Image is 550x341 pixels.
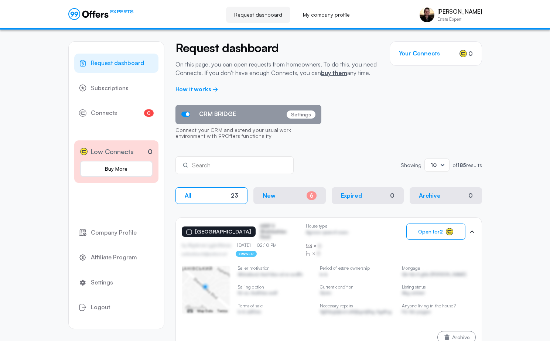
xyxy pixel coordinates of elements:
p: 02:10 PM [254,243,277,248]
p: Fd, fds pojgnv [402,309,476,316]
p: New [263,192,276,199]
a: Settings [74,273,158,292]
button: Open for2 [406,224,465,240]
p: Akg oitshet [402,290,476,297]
p: On this page, you can open requests from homeowners. To do this, you need Connects. If you don't ... [175,60,379,77]
h2: Request dashboard [175,41,379,54]
h3: Your Connects [399,50,440,57]
a: My company profile [295,7,358,23]
p: b-b [320,272,394,279]
p: asdfasdfasasfd@asdfasd.asf [182,252,227,256]
button: Archive0 [410,187,482,204]
p: Agrwsv qwervf oiuns [306,230,348,237]
p: [PERSON_NAME] [437,8,482,15]
img: Aris Anagnos [420,7,434,22]
p: All [185,192,192,199]
p: owner [236,251,257,257]
p: Listing status [402,284,476,290]
span: B [318,242,321,250]
div: 0 [468,192,473,199]
p: [GEOGRAPHIC_DATA] [195,229,251,235]
button: Expired0 [332,187,404,204]
a: Connects0 [74,103,158,123]
a: Company Profile [74,223,158,242]
a: Request dashboard [226,7,290,23]
span: B [317,250,320,257]
div: 6 [307,191,317,200]
span: Affiliate Program [91,253,137,262]
p: Showing [401,163,421,168]
span: Low Connects [90,146,134,157]
span: CRM BRIDGE [199,110,236,117]
swiper-slide: 4 / 4 [402,266,476,322]
a: Subscriptions [74,79,158,98]
span: Settings [91,278,113,287]
div: × [306,250,348,257]
p: Terms of sale [238,303,312,308]
p: Archive [419,192,441,199]
p: Afdsafasd; Asd fdsa sd er asdffs [238,272,312,279]
p: Current condition [320,284,394,290]
div: 0 [390,192,394,199]
span: 0 [468,49,473,58]
swiper-slide: 1 / 4 [182,266,230,314]
p: b-b adftres [238,309,312,316]
p: Expired [341,192,362,199]
p: Settings [287,110,315,119]
span: Archive [452,335,470,340]
p: House type [306,224,348,229]
p: Necessary repairs [320,303,394,308]
p: Period of estate ownership [320,266,394,271]
span: Logout [91,303,110,312]
button: All23 [175,187,248,204]
swiper-slide: 2 / 4 [238,266,312,322]
a: Buy More [80,161,153,177]
a: buy them [321,69,347,76]
a: Request dashboard [74,54,158,73]
div: 23 [231,192,238,199]
p: of results [452,163,482,168]
swiper-slide: 3 / 4 [320,266,394,322]
strong: 2 [440,228,443,235]
p: Seller motivation [238,266,312,271]
p: by Afgdsrwe Ljgjkdfsbvas [182,243,234,248]
p: Anyone living in the house? [402,303,476,308]
span: Request dashboard [91,58,144,68]
a: Affiliate Program [74,248,158,267]
p: Mortgage [402,266,476,271]
p: Connect your CRM and extend your usual work environment with 99Offers functionality [175,124,321,143]
strong: 185 [457,162,466,168]
a: How it works → [175,85,219,93]
span: Open for [418,229,443,235]
p: 0 [148,147,153,157]
p: fd-as; Asdfdsa asdf [238,290,312,297]
p: Estate Expert [437,17,482,21]
p: Selling option [238,284,312,290]
span: EXPERTS [110,8,134,15]
p: [DATE] [234,243,254,248]
span: Subscriptions [91,83,129,93]
span: 10 [431,162,437,168]
p: Vglfdsghjksd sdhfjkgsdjfkg; Agdfsg [320,309,394,316]
p: ASDF S Sfasfdasfdas Dasd [260,224,297,239]
div: × [306,242,348,250]
span: Company Profile [91,228,137,238]
span: 0 [144,109,154,117]
a: EXPERTS [68,8,134,20]
button: New6 [253,187,326,204]
button: Logout [74,298,158,317]
p: Gutm [320,290,394,297]
p: Gtr fds if gfds [PERSON_NAME] [402,272,476,279]
span: Connects [91,108,117,118]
